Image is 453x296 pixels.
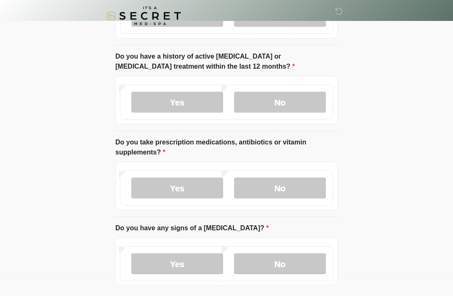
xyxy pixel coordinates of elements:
img: It's A Secret Med Spa Logo [107,6,181,25]
label: Yes [131,253,223,274]
label: No [234,178,326,198]
label: No [234,253,326,274]
label: Do you take prescription medications, antibiotics or vitamin supplements? [115,137,338,157]
label: No [234,92,326,113]
label: Do you have any signs of a [MEDICAL_DATA]? [115,223,269,233]
label: Yes [131,92,223,113]
label: Yes [131,178,223,198]
label: Do you have a history of active [MEDICAL_DATA] or [MEDICAL_DATA] treatment within the last 12 mon... [115,51,338,72]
